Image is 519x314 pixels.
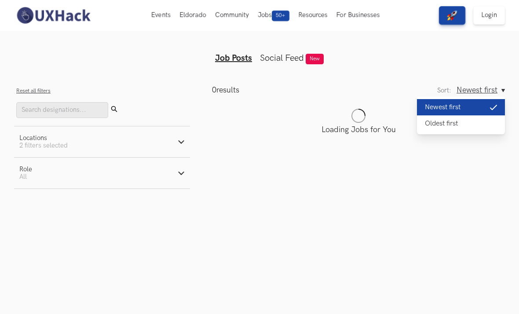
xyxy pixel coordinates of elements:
span: All [19,173,27,181]
span: Newest first [457,85,497,95]
a: Login [473,6,505,25]
p: results [212,85,239,95]
button: Reset all filters [16,88,51,94]
div: Role [19,166,32,173]
input: Search [16,102,108,118]
button: Newest first, Sort: [457,85,505,95]
img: UXHack-logo.png [14,6,92,25]
span: 50+ [272,11,289,21]
a: Social Feed [260,53,304,63]
span: 2 filters selected [19,142,68,149]
label: Sort: [437,87,451,94]
a: Job Posts [215,53,252,63]
img: rocket [447,10,457,21]
div: Locations [19,134,68,142]
ul: Tabs Interface [91,39,428,63]
span: 0 [212,85,216,95]
button: RoleAll [14,158,190,188]
button: Newest first [417,99,505,115]
button: Oldest first [417,115,505,132]
span: New [306,54,324,64]
button: Locations2 filters selected [14,126,190,157]
p: Loading Jobs for You [212,125,505,134]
